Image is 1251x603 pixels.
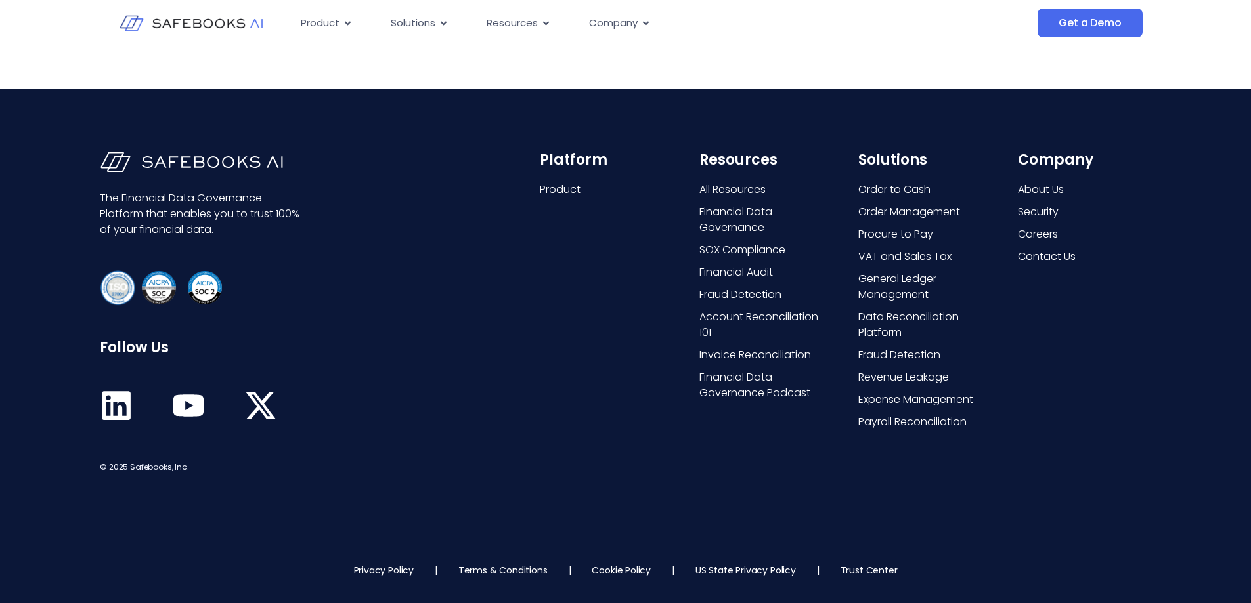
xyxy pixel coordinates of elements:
[858,414,967,430] span: Payroll Reconciliation
[699,182,766,198] span: All Resources
[858,249,992,264] a: VAT and Sales Tax
[858,369,992,385] a: Revenue Leakage
[1018,204,1151,220] a: Security
[858,392,973,407] span: Expense Management
[699,182,833,198] a: All Resources
[858,204,960,220] span: Order Management
[540,182,673,198] a: Product
[699,287,781,302] span: Fraud Detection
[695,564,796,577] a: US State Privacy Policy
[699,309,833,341] a: Account Reconciliation 101
[354,564,414,577] a: Privacy Policy
[858,271,992,302] a: General Ledger Management
[841,564,898,577] a: Trust Center
[672,564,674,577] p: |
[458,564,548,577] a: Terms & Conditions
[1018,182,1151,198] a: About Us
[540,182,581,198] span: Product
[699,369,833,401] a: Financial Data Governance Podcast
[699,242,833,258] a: SOX Compliance
[290,10,906,36] nav: Menu
[1018,152,1151,169] h6: Company
[569,564,571,577] p: |
[290,10,906,36] div: Menu Toggle
[100,190,303,238] p: The Financial Data Governance Platform that enables you to trust 100% of your financial data.
[1018,249,1151,264] a: Contact Us
[1038,9,1142,37] a: Get a Demo
[858,152,992,169] h6: Solutions
[699,204,833,236] a: Financial Data Governance
[589,16,638,31] span: Company
[100,461,188,472] span: © 2025 Safebooks, Inc.
[699,264,773,280] span: Financial Audit
[858,347,992,363] a: Fraud Detection
[858,347,940,363] span: Fraud Detection
[699,242,785,258] span: SOX Compliance
[699,152,833,169] h6: Resources
[858,226,933,242] span: Procure to Pay
[858,249,952,264] span: VAT and Sales Tax
[858,414,992,430] a: Payroll Reconciliation
[487,16,538,31] span: Resources
[858,392,992,407] a: Expense Management
[858,182,992,198] a: Order to Cash
[540,152,673,169] h6: Platform
[858,226,992,242] a: Procure to Pay
[1059,16,1121,30] span: Get a Demo
[100,339,303,356] h6: Follow Us
[858,182,931,198] span: Order to Cash
[301,16,340,31] span: Product
[1018,249,1076,264] span: Contact Us
[699,347,833,363] a: Invoice Reconciliation
[1018,226,1058,242] span: Careers
[391,16,435,31] span: Solutions
[817,564,820,577] p: |
[858,309,992,341] a: Data Reconciliation Platform
[699,264,833,280] a: Financial Audit
[699,287,833,302] a: Fraud Detection
[1018,182,1064,198] span: About Us
[1018,204,1059,220] span: Security
[858,204,992,220] a: Order Management
[699,347,811,363] span: Invoice Reconciliation
[592,564,651,577] a: Cookie Policy
[1018,226,1151,242] a: Careers
[435,564,437,577] p: |
[858,369,949,385] span: Revenue Leakage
